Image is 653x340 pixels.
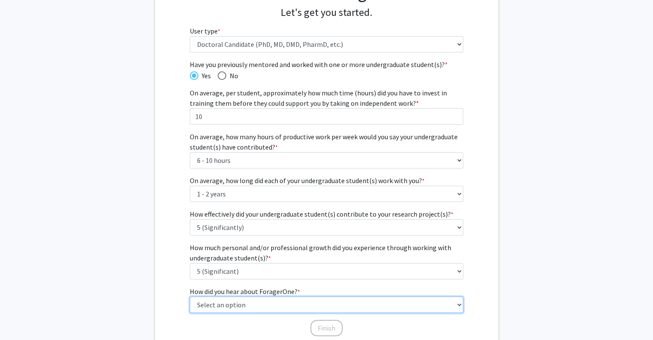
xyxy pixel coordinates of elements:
[190,286,300,297] label: How did you hear about ForagerOne?
[190,175,425,186] label: On average, how long did each of your undergraduate student(s) work with you?
[6,301,36,334] iframe: Chat
[190,26,220,36] label: User type
[198,70,211,81] span: Yes
[190,132,463,152] label: On average, how many hours of productive work per week would you say your undergraduate student(s...
[190,6,463,19] h4: Let's get you started.
[310,320,343,336] button: Finish
[190,89,447,107] span: On average, per student, approximately how much time (hours) did you have to invest in training t...
[190,59,463,70] span: Have you previously mentored and worked with one or more undergraduate student(s)?
[190,242,463,263] label: How much personal and/or professional growth did you experience through working with undergraduat...
[190,209,453,219] label: How effectively did your undergraduate student(s) contribute to your research project(s)?
[190,70,463,81] mat-radio-group: Have you previously mentored and worked with one or more undergraduate student(s)?
[226,70,238,81] span: No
